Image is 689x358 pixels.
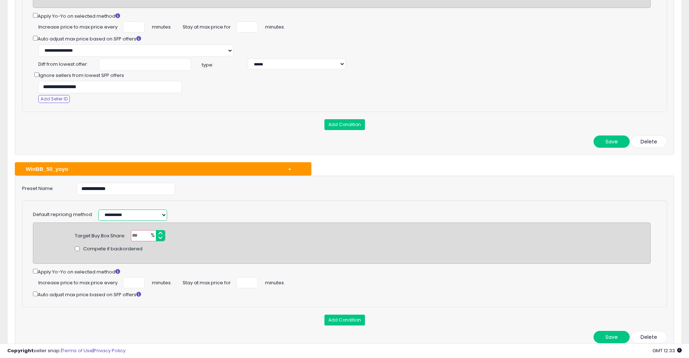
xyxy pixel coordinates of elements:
[33,290,651,298] div: Auto adjust max price based on SFP offers
[38,21,118,31] span: Increase price to max price every
[33,34,651,43] div: Auto adjust max price based on SFP offers
[7,348,126,354] div: seller snap | |
[17,183,71,192] label: Preset Name
[183,277,231,286] span: Stay at max price for
[183,21,231,31] span: Stay at max price for
[631,135,667,148] button: Delete
[146,230,158,241] span: %
[152,21,172,31] span: minutes.
[33,211,93,218] label: Default repricing method:
[62,347,93,354] a: Terms of Use
[324,119,365,130] button: Add Condition
[38,59,88,68] span: Diff from lowest offer:
[33,12,651,20] div: Apply Yo-Yo on selected method
[265,21,285,31] span: minutes.
[38,95,70,103] button: Add Seller ID
[15,162,311,176] button: WinBB_50_yoyo
[27,71,342,79] div: Ignore sellers from lowest SFP offers
[594,331,630,343] button: Save
[631,331,667,343] button: Delete
[324,315,365,325] button: Add Condition
[652,347,682,354] span: 2025-10-11 12:33 GMT
[38,277,118,286] span: Increase price to max price every
[7,347,34,354] strong: Copyright
[152,277,172,286] span: minutes.
[75,230,126,240] div: Target Buy Box Share:
[33,267,651,276] div: Apply Yo-Yo on selected method
[83,246,143,253] span: Compete if backordered
[265,277,285,286] span: minutes.
[20,165,282,173] div: WinBB_50_yoyo
[594,135,630,148] button: Save
[196,62,248,69] span: type:
[94,347,126,354] a: Privacy Policy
